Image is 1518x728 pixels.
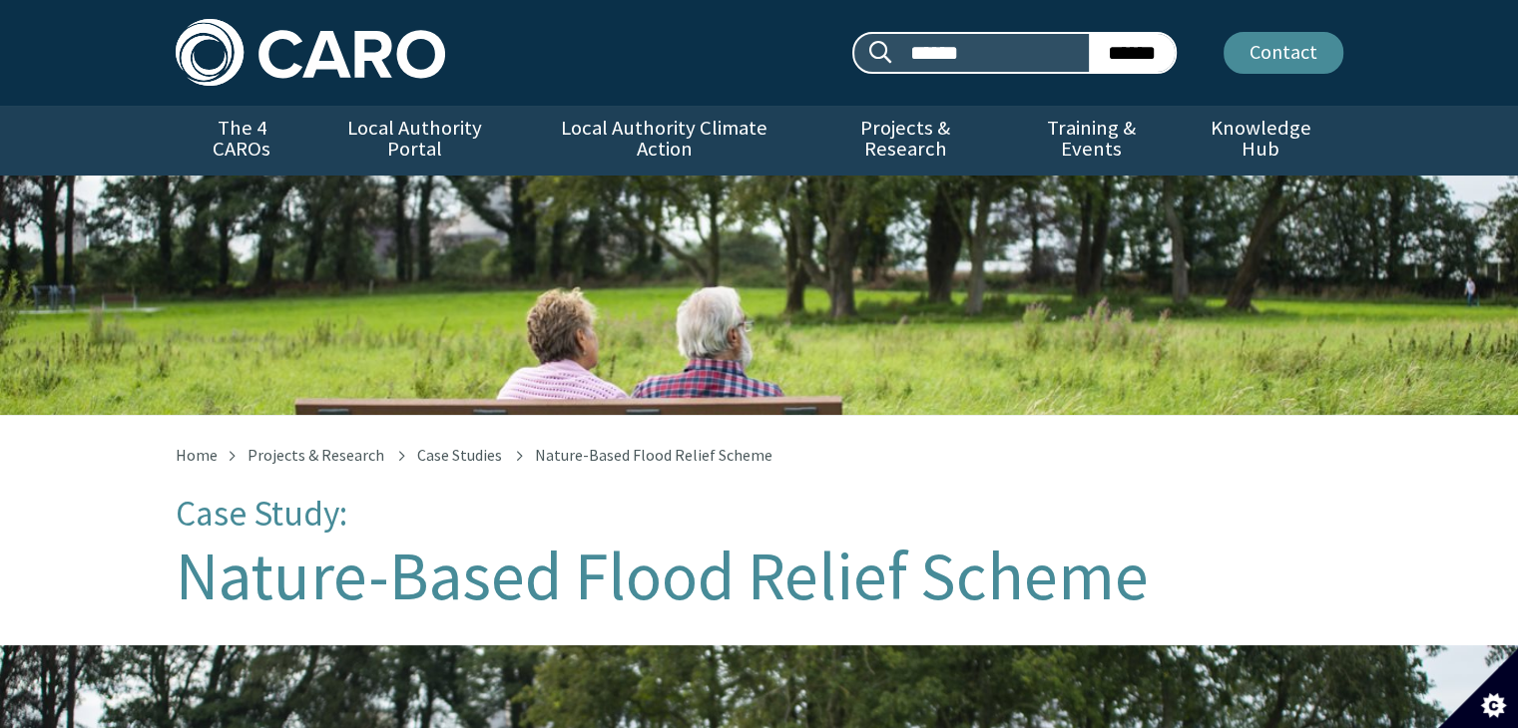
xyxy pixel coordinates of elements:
[806,106,1004,176] a: Projects & Research
[535,445,772,465] span: Nature-Based Flood Relief Scheme
[248,445,384,465] a: Projects & Research
[308,106,522,176] a: Local Authority Portal
[176,540,1343,613] h1: Nature-Based Flood Relief Scheme
[417,445,502,465] a: Case Studies
[1224,32,1343,74] a: Contact
[1179,106,1342,176] a: Knowledge Hub
[176,106,308,176] a: The 4 CAROs
[522,106,806,176] a: Local Authority Climate Action
[176,495,1343,534] p: Case Study:
[1438,648,1518,728] button: Set cookie preferences
[176,19,445,86] img: Caro logo
[176,445,218,465] a: Home
[1004,106,1179,176] a: Training & Events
